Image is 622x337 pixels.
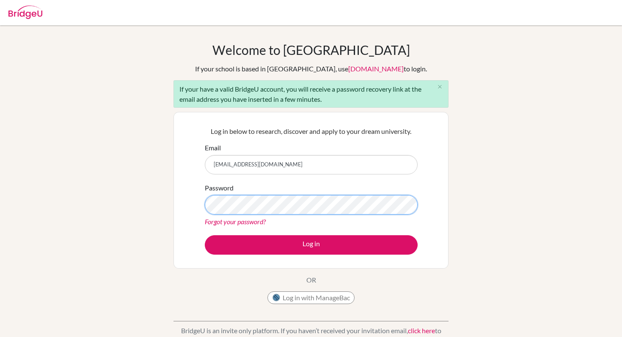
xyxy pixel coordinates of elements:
[8,5,42,19] img: Bridge-U
[205,235,418,255] button: Log in
[205,217,266,226] a: Forgot your password?
[205,183,234,193] label: Password
[205,143,221,153] label: Email
[306,275,316,285] p: OR
[408,326,435,334] a: click here
[431,81,448,93] button: Close
[195,64,427,74] div: If your school is based in [GEOGRAPHIC_DATA], use to login.
[173,80,449,108] div: If your have a valid BridgeU account, you will receive a password recovery link at the email addr...
[267,291,355,304] button: Log in with ManageBac
[437,84,443,90] i: close
[205,126,418,136] p: Log in below to research, discover and apply to your dream university.
[212,42,410,57] h1: Welcome to [GEOGRAPHIC_DATA]
[348,65,404,73] a: [DOMAIN_NAME]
